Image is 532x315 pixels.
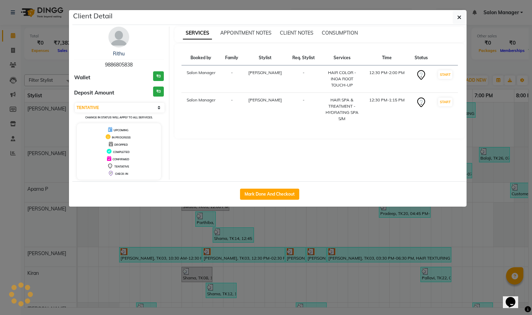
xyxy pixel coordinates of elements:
span: Deposit Amount [74,89,114,97]
span: Wallet [74,74,90,82]
th: Req. Stylist [287,51,320,65]
span: CLIENT NOTES [280,30,313,36]
button: START [438,98,452,106]
th: Stylist [243,51,287,65]
span: 9886805838 [105,62,133,68]
span: COMPLETED [113,150,130,154]
button: Mark Done And Checkout [240,189,299,200]
a: Rithu [113,51,125,57]
td: 12:30 PM-2:00 PM [364,65,410,93]
th: Status [410,51,433,65]
div: HAIR COLOR - INOA ROOT TOUCH-UP [324,70,360,88]
span: CONFIRMED [113,157,129,161]
img: avatar [108,27,129,47]
button: START [438,70,452,79]
h3: ₹0 [153,87,164,97]
h5: Client Detail [73,11,113,21]
th: Family [221,51,243,65]
td: - [221,93,243,126]
span: TENTATIVE [114,165,129,168]
span: UPCOMING [114,128,128,132]
small: Change in status will apply to all services. [85,116,153,119]
h3: ₹0 [153,71,164,81]
td: - [287,65,320,93]
span: CHECK-IN [115,172,128,175]
th: Services [320,51,364,65]
span: IN PROGRESS [112,136,131,139]
span: DROPPED [114,143,128,146]
span: SERVICES [183,27,212,39]
td: Salon Manager [181,93,221,126]
td: - [221,65,243,93]
span: [PERSON_NAME] [248,97,282,102]
iframe: chat widget [503,287,525,308]
td: 12:30 PM-1:15 PM [364,93,410,126]
th: Booked by [181,51,221,65]
td: Salon Manager [181,65,221,93]
th: Time [364,51,410,65]
div: HAIR SPA & TREATMENT - HYDRATING SPA S/M [324,97,360,122]
span: CONSUMPTION [322,30,358,36]
span: APPOINTMENT NOTES [220,30,272,36]
td: - [287,93,320,126]
span: [PERSON_NAME] [248,70,282,75]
